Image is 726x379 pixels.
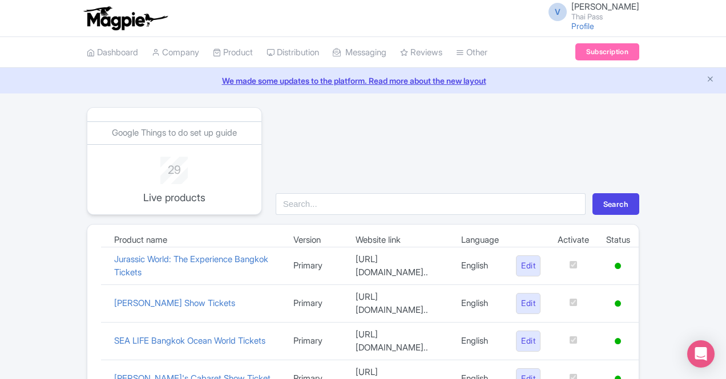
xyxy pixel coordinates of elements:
[106,234,285,247] td: Product name
[516,255,541,276] a: Edit
[542,2,639,21] a: V [PERSON_NAME] Thai Pass
[347,234,453,247] td: Website link
[575,43,639,60] a: Subscription
[598,234,639,247] td: Status
[516,293,541,314] a: Edit
[347,285,453,323] td: [URL][DOMAIN_NAME]..
[112,127,237,138] a: Google Things to do set up guide
[549,234,598,247] td: Activate
[285,285,347,323] td: Primary
[213,37,253,68] a: Product
[333,37,386,68] a: Messaging
[592,193,639,215] button: Search
[400,37,442,68] a: Reviews
[453,247,507,285] td: English
[285,234,347,247] td: Version
[267,37,319,68] a: Distribution
[453,285,507,323] td: English
[456,37,487,68] a: Other
[347,323,453,360] td: [URL][DOMAIN_NAME]..
[141,190,207,205] p: Live products
[81,6,170,31] img: logo-ab69f6fb50320c5b225c76a69d11143b.png
[87,37,138,68] a: Dashboard
[114,298,235,308] a: [PERSON_NAME] Show Tickets
[706,74,715,87] button: Close announcement
[571,21,594,31] a: Profile
[276,193,586,215] input: Search...
[687,340,715,368] div: Open Intercom Messenger
[152,37,199,68] a: Company
[516,331,541,352] a: Edit
[285,247,347,285] td: Primary
[453,323,507,360] td: English
[114,254,268,278] a: Jurassic World: The Experience Bangkok Tickets
[548,3,567,21] span: V
[453,234,507,247] td: Language
[347,247,453,285] td: [URL][DOMAIN_NAME]..
[571,13,639,21] small: Thai Pass
[285,323,347,360] td: Primary
[571,1,639,12] span: [PERSON_NAME]
[141,157,207,178] div: 29
[114,335,265,346] a: SEA LIFE Bangkok Ocean World Tickets
[7,75,719,87] a: We made some updates to the platform. Read more about the new layout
